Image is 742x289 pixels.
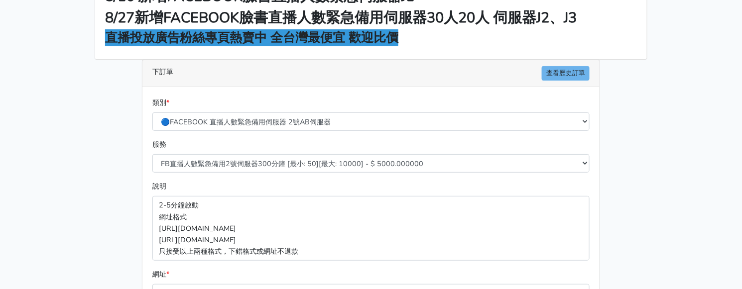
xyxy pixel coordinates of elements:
[152,97,169,108] label: 類別
[542,66,590,81] a: 查看歷史訂單
[105,8,577,27] strong: 8/27新增FACEBOOK臉書直播人數緊急備用伺服器30人20人 伺服器J2、J3
[152,181,166,192] label: 說明
[105,29,398,46] strong: 直播投放廣告粉絲專頁熱賣中 全台灣最便宜 歡迎比價
[152,196,590,260] p: 2-5分鐘啟動 網址格式 [URL][DOMAIN_NAME] [URL][DOMAIN_NAME] 只接受以上兩種格式，下錯格式或網址不退款
[142,60,600,87] div: 下訂單
[152,269,169,280] label: 網址
[152,139,166,150] label: 服務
